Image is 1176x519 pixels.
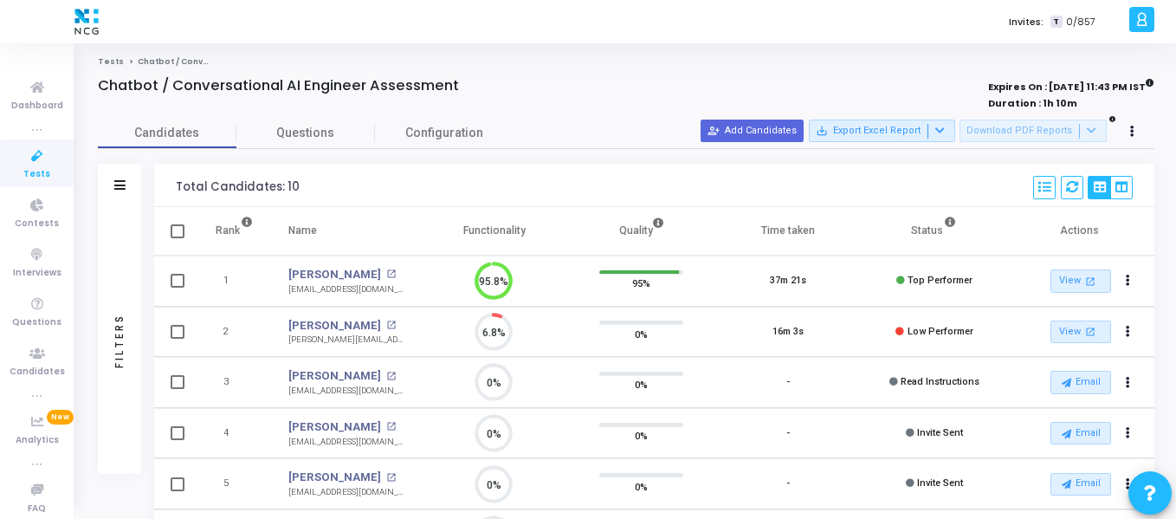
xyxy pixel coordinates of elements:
[761,221,815,240] div: Time taken
[635,376,648,393] span: 0%
[1116,269,1140,294] button: Actions
[1116,371,1140,395] button: Actions
[11,99,63,114] span: Dashboard
[1050,16,1062,29] span: T
[12,315,61,330] span: Questions
[386,321,396,330] mat-icon: open_in_new
[112,245,127,436] div: Filters
[197,307,271,358] td: 2
[635,427,648,444] span: 0%
[386,422,396,431] mat-icon: open_in_new
[197,256,271,307] td: 1
[901,376,979,387] span: Read Instructions
[1116,320,1140,344] button: Actions
[98,77,459,94] h4: Chatbot / Conversational AI Engineer Assessment
[568,207,714,256] th: Quality
[288,385,404,398] div: [EMAIL_ADDRESS][DOMAIN_NAME]
[1050,473,1111,496] button: Email
[138,56,356,67] span: Chatbot / Conversational AI Engineer Assessment
[386,269,396,279] mat-icon: open_in_new
[988,75,1154,94] strong: Expires On : [DATE] 11:43 PM IST
[786,477,790,491] div: -
[386,372,396,381] mat-icon: open_in_new
[1116,472,1140,496] button: Actions
[176,180,300,194] div: Total Candidates: 10
[908,326,973,337] span: Low Performer
[288,486,404,499] div: [EMAIL_ADDRESS][DOMAIN_NAME]
[786,375,790,390] div: -
[917,477,963,489] span: Invite Sent
[908,275,972,286] span: Top Performer
[288,283,404,296] div: [EMAIL_ADDRESS][DOMAIN_NAME]
[28,502,46,516] span: FAQ
[635,325,648,342] span: 0%
[288,469,381,486] a: [PERSON_NAME]
[770,274,806,289] div: 37m 21s
[960,120,1107,142] button: Download PDF Reports
[1083,274,1098,289] mat-icon: open_in_new
[1050,371,1111,393] button: Email
[421,207,567,256] th: Functionality
[98,56,124,67] a: Tests
[917,427,963,438] span: Invite Sent
[98,56,1154,68] nav: breadcrumb
[197,207,271,256] th: Rank
[70,4,103,39] img: logo
[13,266,61,281] span: Interviews
[701,120,804,142] button: Add Candidates
[23,167,50,182] span: Tests
[197,357,271,408] td: 3
[15,217,59,231] span: Contests
[772,325,804,340] div: 16m 3s
[1050,422,1111,444] button: Email
[16,433,59,448] span: Analytics
[1050,269,1111,293] a: View
[47,410,74,425] span: New
[786,426,790,441] div: -
[1083,324,1098,339] mat-icon: open_in_new
[1009,15,1044,29] label: Invites:
[1116,421,1140,445] button: Actions
[988,96,1077,110] strong: Duration : 1h 10m
[288,317,381,334] a: [PERSON_NAME]
[288,266,381,283] a: [PERSON_NAME]
[1066,15,1095,29] span: 0/857
[708,125,720,137] mat-icon: person_add_alt
[809,120,955,142] button: Export Excel Report
[98,124,236,142] span: Candidates
[288,367,381,385] a: [PERSON_NAME]
[236,124,375,142] span: Questions
[1088,176,1133,199] div: View Options
[197,408,271,459] td: 4
[405,124,483,142] span: Configuration
[1008,207,1154,256] th: Actions
[632,275,650,292] span: 95%
[635,477,648,495] span: 0%
[288,436,404,449] div: [EMAIL_ADDRESS][DOMAIN_NAME]
[288,418,381,436] a: [PERSON_NAME]
[10,365,65,380] span: Candidates
[288,334,404,347] div: [PERSON_NAME][EMAIL_ADDRESS][DOMAIN_NAME]
[288,221,317,240] div: Name
[197,458,271,509] td: 5
[386,473,396,483] mat-icon: open_in_new
[816,125,828,137] mat-icon: save_alt
[861,207,1007,256] th: Status
[1050,321,1111,344] a: View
